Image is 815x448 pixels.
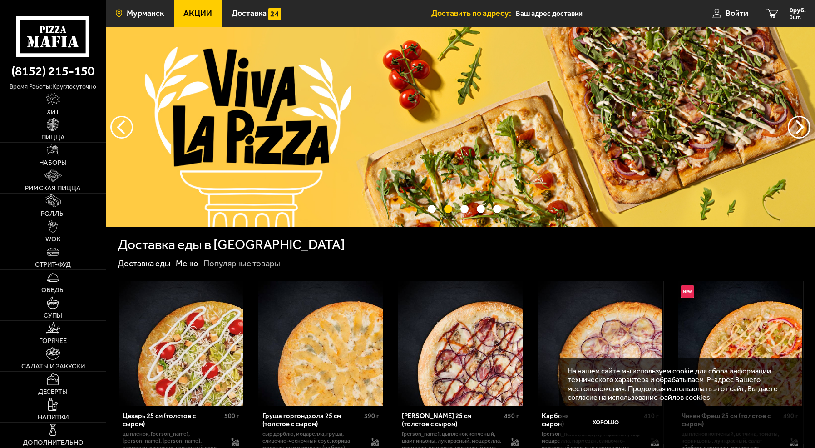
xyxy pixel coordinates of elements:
span: Горячее [39,338,67,344]
span: Пицца [41,134,65,141]
span: Стрит-фуд [35,261,71,268]
a: Карбонара 25 см (толстое с сыром) [537,281,663,406]
span: 450 г [504,412,519,420]
span: Войти [726,10,748,18]
button: предыдущий [788,116,810,139]
div: Груша горгондзола 25 см (толстое с сыром) [262,412,362,428]
span: Доставить по адресу: [431,10,516,18]
span: 0 руб. [790,7,806,14]
img: Чикен Барбекю 25 см (толстое с сыром) [398,281,523,406]
img: Чикен Фреш 25 см (толстое с сыром) [678,281,802,406]
a: Доставка еды- [118,259,174,269]
p: На нашем сайте мы используем cookie для сбора информации технического характера и обрабатываем IP... [568,367,790,402]
span: Обеды [41,287,65,294]
input: Ваш адрес доставки [516,5,679,22]
div: Карбонара 25 см (толстое с сыром) [542,412,641,428]
a: Груша горгондзола 25 см (толстое с сыром) [257,281,384,406]
span: Супы [44,312,62,319]
button: точки переключения [477,205,485,213]
span: Мурманск [127,10,164,18]
span: Наборы [39,159,67,166]
h1: Доставка еды в [GEOGRAPHIC_DATA] [118,238,345,252]
div: Популярные товары [203,258,280,269]
span: Римская пицца [25,185,81,192]
button: точки переключения [460,205,469,213]
span: 0 шт. [790,15,806,20]
button: следующий [110,116,133,139]
img: Новинка [681,285,694,298]
span: Акции [183,10,212,18]
a: Цезарь 25 см (толстое с сыром) [118,281,244,406]
span: Напитки [38,414,69,421]
span: 500 г [224,412,239,420]
button: точки переключения [493,205,501,213]
a: Меню- [176,259,202,269]
span: Роллы [41,210,65,217]
div: Цезарь 25 см (толстое с сыром) [123,412,222,428]
div: [PERSON_NAME] 25 см (толстое с сыром) [402,412,501,428]
span: 390 г [364,412,379,420]
span: WOK [45,236,61,243]
img: 15daf4d41897b9f0e9f617042186c801.svg [268,8,281,20]
button: Хорошо [568,410,644,435]
img: Груша горгондзола 25 см (толстое с сыром) [258,281,383,406]
span: Дополнительно [23,439,84,446]
span: Хит [47,109,59,115]
span: Десерты [38,388,68,395]
a: НовинкаЧикен Фреш 25 см (толстое с сыром) [677,281,803,406]
a: Чикен Барбекю 25 см (толстое с сыром) [397,281,524,406]
img: Карбонара 25 см (толстое с сыром) [538,281,662,406]
button: точки переключения [428,205,436,213]
img: Цезарь 25 см (толстое с сыром) [119,281,243,406]
span: Салаты и закуски [21,363,85,370]
button: точки переключения [444,205,452,213]
span: Доставка [232,10,267,18]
